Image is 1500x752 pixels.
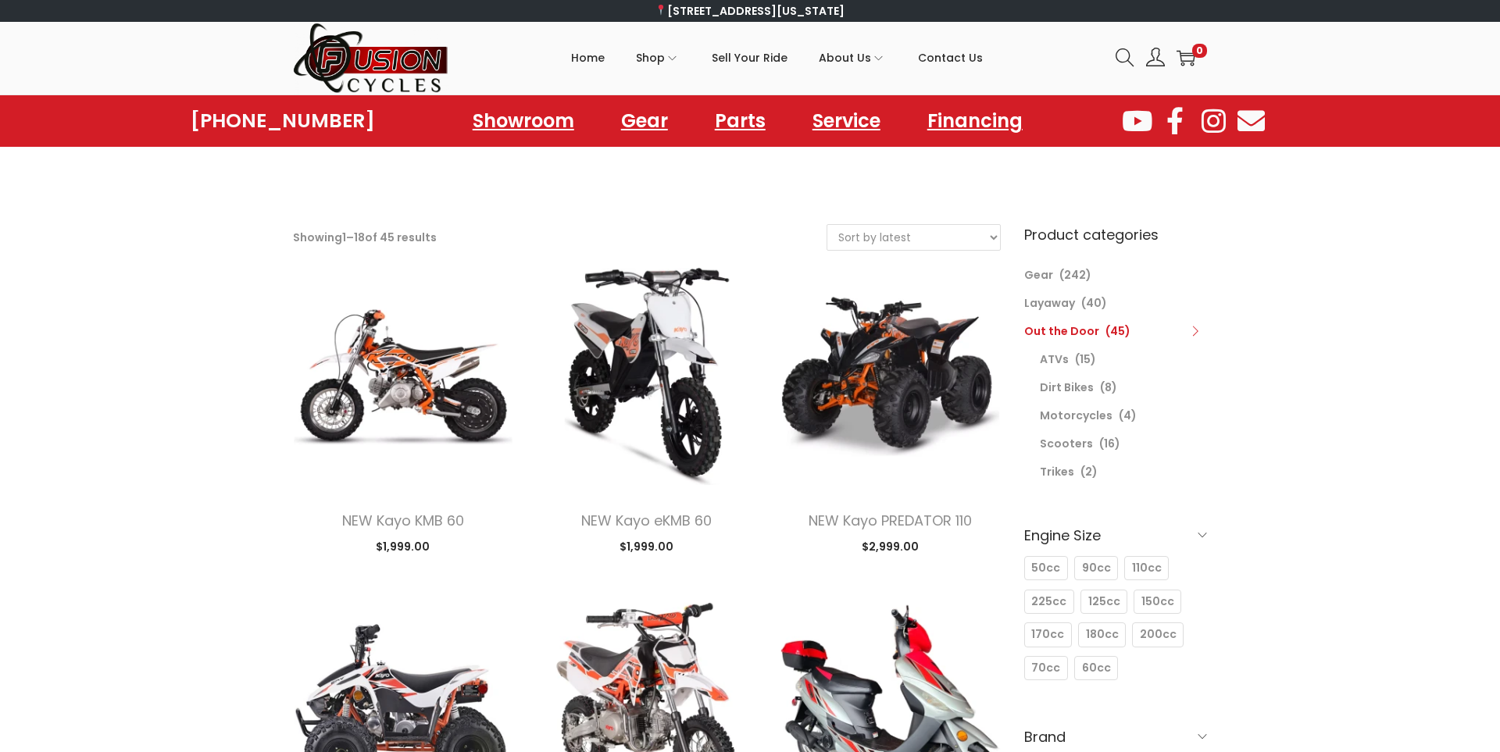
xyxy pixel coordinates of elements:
nav: Primary navigation [449,23,1104,93]
span: 2,999.00 [862,539,919,554]
span: 1 [342,230,346,245]
span: 170cc [1031,626,1064,643]
span: (45) [1105,323,1130,339]
a: Service [797,103,896,139]
span: 180cc [1086,626,1119,643]
a: About Us [819,23,887,93]
a: 0 [1177,48,1195,67]
span: (15) [1075,351,1096,367]
span: 110cc [1132,560,1162,576]
span: $ [376,539,383,554]
span: Shop [636,38,665,77]
span: 60cc [1082,660,1111,676]
span: 150cc [1141,593,1174,610]
span: (16) [1099,436,1120,451]
span: Contact Us [918,38,983,77]
a: Dirt Bikes [1040,380,1094,395]
span: $ [862,539,869,554]
span: (4) [1119,408,1137,423]
a: Scooters [1040,436,1093,451]
span: 1,999.00 [376,539,430,554]
span: 125cc [1088,593,1120,610]
a: Sell Your Ride [712,23,787,93]
span: 18 [354,230,365,245]
a: Out the Door [1024,323,1099,339]
img: 📍 [655,5,666,16]
h6: Product categories [1024,224,1207,245]
a: NEW Kayo PREDATOR 110 [809,511,972,530]
span: Home [571,38,605,77]
span: About Us [819,38,871,77]
a: [PHONE_NUMBER] [191,110,375,132]
img: Woostify retina logo [293,22,449,94]
a: ATVs [1040,351,1069,367]
select: Shop order [827,225,1000,250]
span: 50cc [1031,560,1060,576]
a: Showroom [457,103,590,139]
span: Sell Your Ride [712,38,787,77]
span: 70cc [1031,660,1060,676]
span: $ [620,539,627,554]
span: (40) [1081,295,1107,311]
a: [STREET_ADDRESS][US_STATE] [655,3,845,19]
a: Motorcycles [1040,408,1112,423]
span: 225cc [1031,593,1066,610]
a: Gear [1024,267,1053,283]
a: Contact Us [918,23,983,93]
h6: Engine Size [1024,517,1207,554]
span: (8) [1100,380,1117,395]
span: 1,999.00 [620,539,673,554]
a: Parts [699,103,781,139]
a: NEW Kayo KMB 60 [342,511,464,530]
span: 90cc [1082,560,1111,576]
p: Showing – of 45 results [293,226,437,248]
nav: Menu [457,103,1038,139]
a: Home [571,23,605,93]
span: (2) [1080,464,1098,479]
a: Layaway [1024,295,1075,311]
span: 200cc [1140,626,1177,643]
a: NEW Kayo eKMB 60 [581,511,712,530]
a: Shop [636,23,680,93]
a: Financing [912,103,1038,139]
a: Gear [605,103,684,139]
span: (242) [1059,267,1091,283]
a: Trikes [1040,464,1074,479]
